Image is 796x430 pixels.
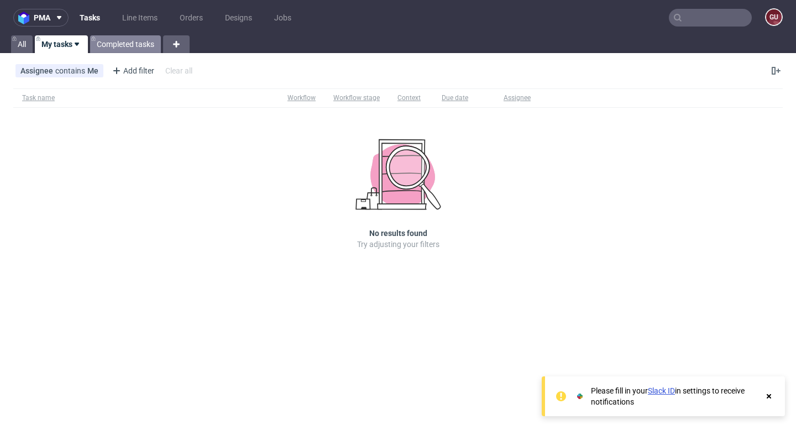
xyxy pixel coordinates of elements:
[442,93,486,103] span: Due date
[55,66,87,75] span: contains
[90,35,161,53] a: Completed tasks
[87,66,98,75] div: Me
[333,93,380,102] div: Workflow stage
[20,66,55,75] span: Assignee
[108,62,156,80] div: Add filter
[287,93,316,102] div: Workflow
[34,14,50,22] span: pma
[268,9,298,27] a: Jobs
[173,9,210,27] a: Orders
[397,93,424,102] div: Context
[766,9,782,25] figcaption: gu
[369,228,427,239] h3: No results found
[504,93,531,102] div: Assignee
[13,9,69,27] button: pma
[18,12,34,24] img: logo
[218,9,259,27] a: Designs
[591,385,758,407] div: Please fill in your in settings to receive notifications
[357,239,439,250] p: Try adjusting your filters
[22,93,270,103] span: Task name
[648,386,675,395] a: Slack ID
[73,9,107,27] a: Tasks
[574,391,585,402] img: Slack
[163,63,195,78] div: Clear all
[116,9,164,27] a: Line Items
[35,35,88,53] a: My tasks
[11,35,33,53] a: All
